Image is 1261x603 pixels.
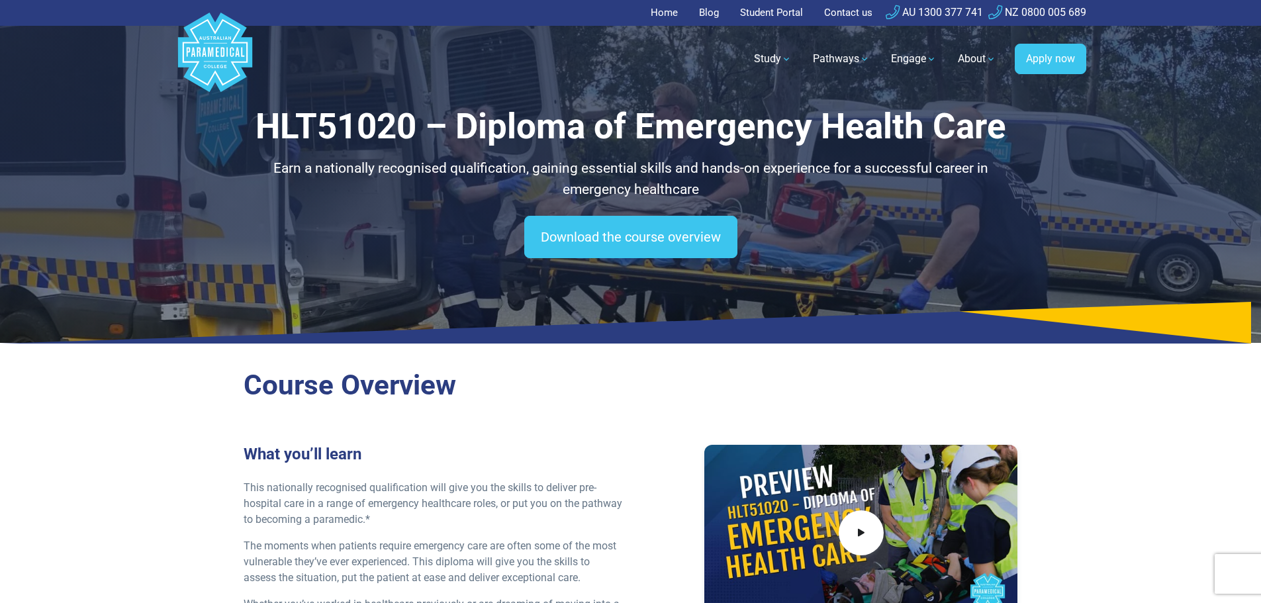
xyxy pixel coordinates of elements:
p: This nationally recognised qualification will give you the skills to deliver pre-hospital care in... [244,480,623,528]
p: Earn a nationally recognised qualification, gaining essential skills and hands-on experience for ... [244,158,1018,200]
a: Pathways [805,40,878,77]
h3: What you’ll learn [244,445,623,464]
a: Apply now [1015,44,1086,74]
h1: HLT51020 – Diploma of Emergency Health Care [244,106,1018,148]
h2: Course Overview [244,369,1018,402]
a: Australian Paramedical College [175,26,255,93]
a: Download the course overview [524,216,737,258]
p: The moments when patients require emergency care are often some of the most vulnerable they’ve ev... [244,538,623,586]
a: Engage [883,40,945,77]
a: AU 1300 377 741 [886,6,983,19]
a: About [950,40,1004,77]
a: NZ 0800 005 689 [988,6,1086,19]
a: Study [746,40,800,77]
